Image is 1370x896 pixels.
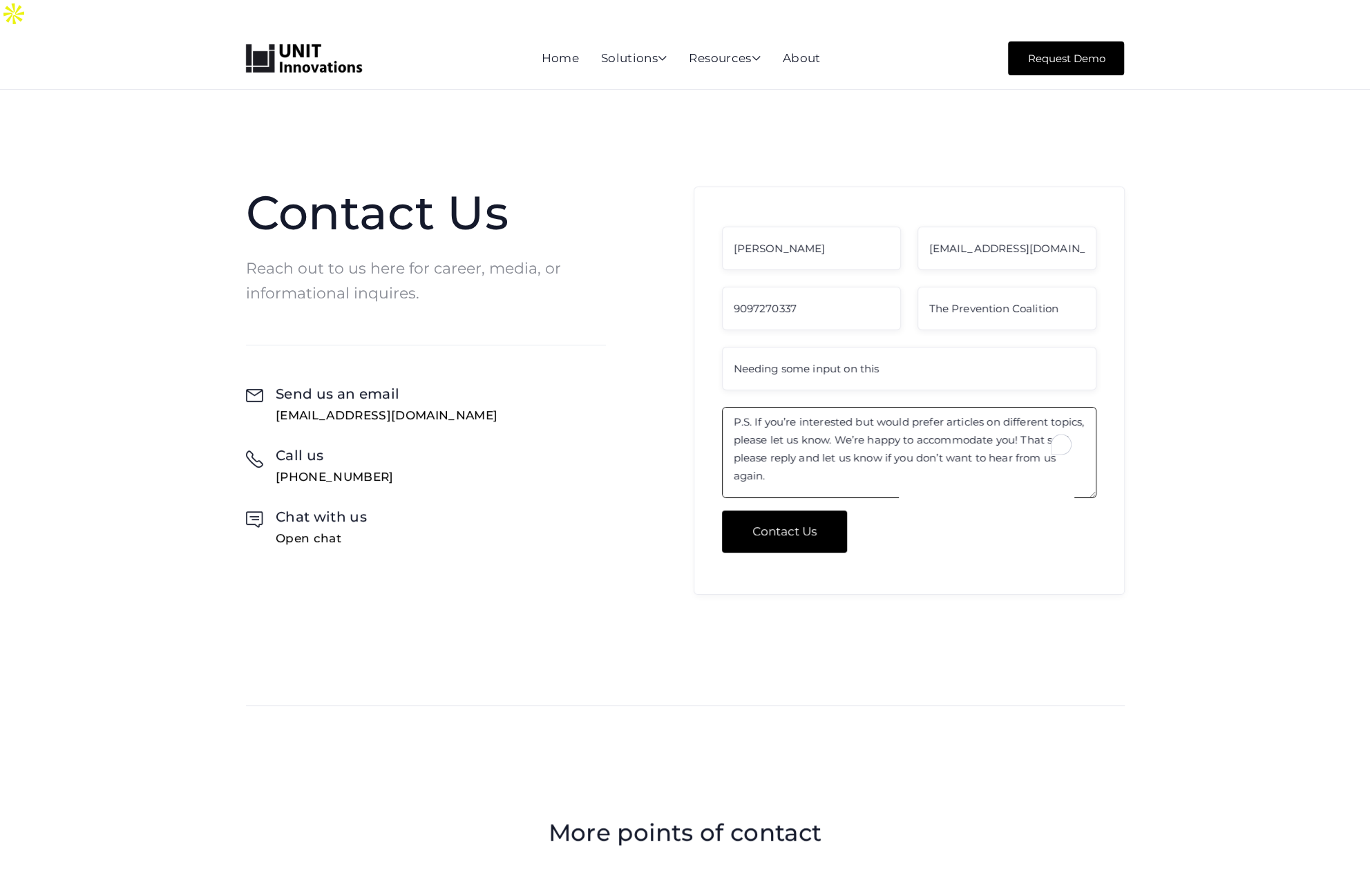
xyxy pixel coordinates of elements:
[246,256,607,306] p: Reach out to us here for career, media, or informational inquires.
[246,389,263,422] div: 
[722,227,1096,557] form: Contact Form
[722,287,901,330] input: Phone Number
[276,507,367,526] h2: Chat with us
[722,227,901,270] input: Full Name
[246,507,367,545] a: Chat with usOpen chat
[601,53,667,66] div: Solutions
[246,512,263,545] div: 
[446,817,924,848] h2: More points of contact
[1008,41,1124,75] a: Request Demo
[722,347,1096,390] input: How can we help?
[276,384,498,403] h2: Send us an email
[1134,747,1370,896] iframe: Chat Widget
[689,53,760,66] div: Resources
[246,187,607,239] h1: Contact Us
[917,227,1096,270] input: Email Address
[601,53,667,66] div: Solutions
[751,53,760,64] span: 
[276,446,394,465] h2: Call us
[722,511,847,553] input: Contact Us
[276,532,367,545] div: Open chat
[689,53,760,66] div: Resources
[658,53,667,64] span: 
[783,51,821,65] a: About
[246,384,498,422] a: Send us an email[EMAIL_ADDRESS][DOMAIN_NAME]
[246,44,362,73] a: home
[246,446,394,484] a: Call us[PHONE_NUMBER]
[542,51,579,65] a: Home
[276,470,394,484] div: [PHONE_NUMBER]
[917,287,1096,330] input: Company Name
[246,450,263,484] div: 
[722,407,1096,498] textarea: To enrich screen reader interactions, please activate Accessibility in Grammarly extension settings
[276,409,498,422] div: [EMAIL_ADDRESS][DOMAIN_NAME]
